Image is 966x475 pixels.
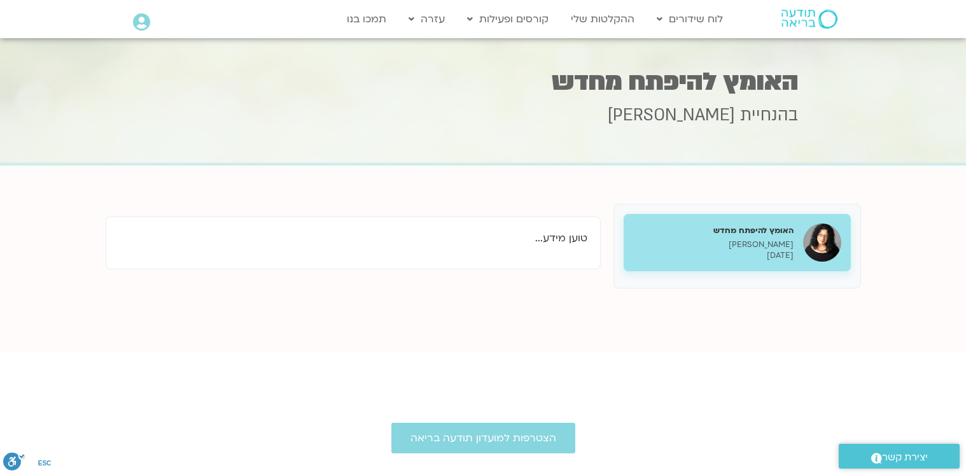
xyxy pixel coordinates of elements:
img: האומץ להיפתח מחדש [803,223,841,262]
span: בהנחיית [740,104,798,127]
a: עזרה [402,7,451,31]
h1: האומץ להיפתח מחדש [168,69,798,94]
a: לוח שידורים [650,7,729,31]
a: הצטרפות למועדון תודעה בריאה [391,423,575,453]
p: [DATE] [633,250,794,261]
p: [PERSON_NAME] [633,239,794,250]
span: הצטרפות למועדון תודעה בריאה [410,432,556,444]
img: תודעה בריאה [781,10,837,29]
a: קורסים ופעילות [461,7,555,31]
span: יצירת קשר [882,449,928,466]
a: יצירת קשר [839,444,960,469]
h5: האומץ להיפתח מחדש [633,225,794,236]
a: ההקלטות שלי [564,7,641,31]
p: טוען מידע... [119,230,587,247]
a: תמכו בנו [340,7,393,31]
